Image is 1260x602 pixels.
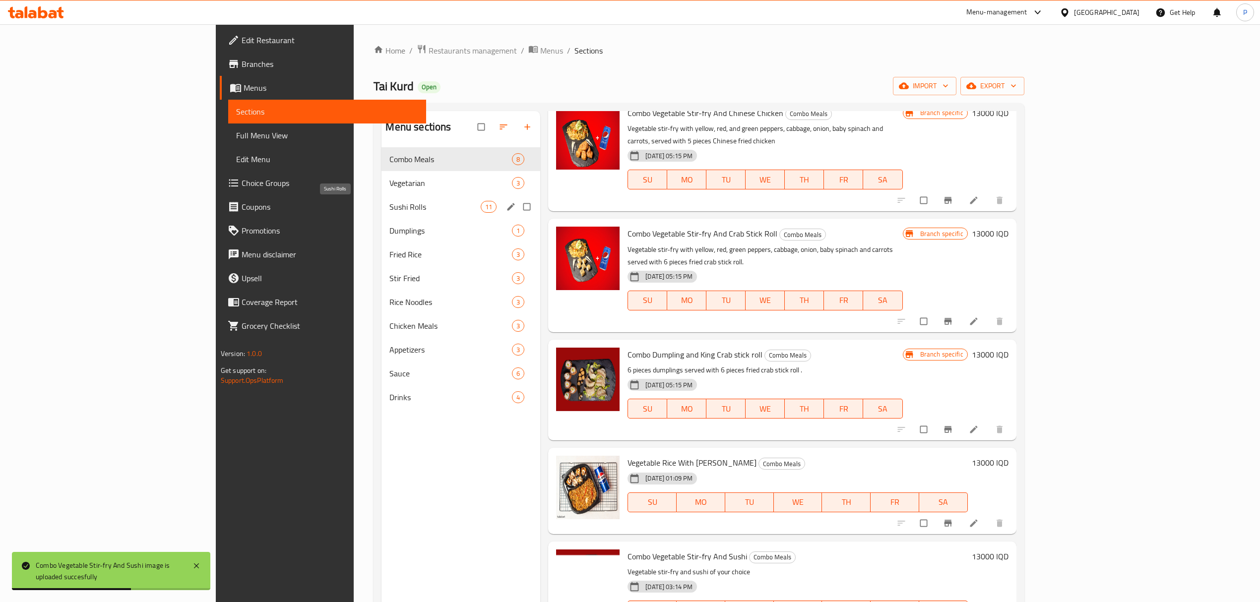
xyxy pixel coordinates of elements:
[628,106,783,120] span: Combo Vegetable Stir-fry And Chinese Chicken
[671,293,702,307] span: MO
[244,82,418,94] span: Menus
[824,170,863,189] button: FR
[641,380,696,390] span: [DATE] 05:15 PM
[512,274,524,283] span: 3
[641,151,696,161] span: [DATE] 05:15 PM
[725,492,774,512] button: TU
[389,225,512,237] span: Dumplings
[220,242,426,266] a: Menu disclaimer
[381,314,540,338] div: Chicken Meals3
[706,291,746,310] button: TU
[789,173,820,187] span: TH
[381,385,540,409] div: Drinks4
[785,291,824,310] button: TH
[937,419,961,440] button: Branch-specific-item
[521,45,524,57] li: /
[914,514,935,533] span: Select to update
[749,551,796,563] div: Combo Meals
[512,320,524,332] div: items
[512,248,524,260] div: items
[220,28,426,52] a: Edit Restaurant
[512,226,524,236] span: 1
[236,129,418,141] span: Full Menu View
[989,189,1012,211] button: delete
[863,170,902,189] button: SA
[901,80,948,92] span: import
[381,338,540,361] div: Appetizers3
[556,348,620,411] img: Combo Dumpling and King Crab stick roll
[512,250,524,259] span: 3
[512,321,524,331] span: 3
[667,399,706,419] button: MO
[765,350,811,361] span: Combo Meals
[220,290,426,314] a: Coverage Report
[628,549,747,564] span: Combo Vegetable Stir-fry And Sushi
[381,171,540,195] div: Vegetarian3
[824,291,863,310] button: FR
[972,549,1008,563] h6: 13000 IQD
[567,45,570,57] li: /
[750,551,795,563] span: Combo Meals
[516,116,540,138] button: Add section
[389,272,512,284] span: Stir Fried
[750,402,781,416] span: WE
[628,347,762,362] span: Combo Dumpling and King Crab stick roll
[389,201,481,213] span: Sushi Rolls
[247,347,262,360] span: 1.0.0
[417,44,517,57] a: Restaurants management
[242,248,418,260] span: Menu disclaimer
[512,345,524,355] span: 3
[374,44,1024,57] nav: breadcrumb
[528,44,563,57] a: Menus
[972,348,1008,361] h6: 13000 IQD
[556,227,620,290] img: Combo Vegetable Stir-fry And Crab Stick Roll
[512,391,524,403] div: items
[632,173,663,187] span: SU
[968,80,1016,92] span: export
[764,350,811,361] div: Combo Meals
[381,195,540,219] div: Sushi Rolls11edit
[966,6,1027,18] div: Menu-management
[242,177,418,189] span: Choice Groups
[871,492,919,512] button: FR
[774,492,822,512] button: WE
[381,242,540,266] div: Fried Rice3
[512,298,524,307] span: 3
[863,291,902,310] button: SA
[389,177,512,189] span: Vegetarian
[512,179,524,188] span: 3
[972,106,1008,120] h6: 13000 IQD
[969,424,981,434] a: Edit menu item
[628,364,902,376] p: 6 pieces dumplings served with 6 pieces fried crab stick roll .
[641,474,696,483] span: [DATE] 01:09 PM
[628,455,756,470] span: Vegetable Rice With [PERSON_NAME]
[789,402,820,416] span: TH
[381,219,540,242] div: Dumplings1
[972,456,1008,470] h6: 13000 IQD
[236,153,418,165] span: Edit Menu
[220,171,426,195] a: Choice Groups
[381,290,540,314] div: Rice Noodles3
[710,293,742,307] span: TU
[236,106,418,118] span: Sections
[381,361,540,385] div: Sauce6
[641,272,696,281] span: [DATE] 05:15 PM
[969,316,981,326] a: Edit menu item
[389,367,512,379] span: Sauce
[221,347,245,360] span: Version:
[242,34,418,46] span: Edit Restaurant
[916,229,967,239] span: Branch specific
[785,108,832,120] div: Combo Meals
[989,512,1012,534] button: delete
[512,155,524,164] span: 8
[1074,7,1139,18] div: [GEOGRAPHIC_DATA]
[512,177,524,189] div: items
[828,293,859,307] span: FR
[628,243,902,268] p: Vegetable stir-fry with yellow, red, green peppers, cabbage, onion, baby spinach and carrots serv...
[512,225,524,237] div: items
[750,173,781,187] span: WE
[628,226,777,241] span: Combo Vegetable Stir-fry And Crab Stick Roll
